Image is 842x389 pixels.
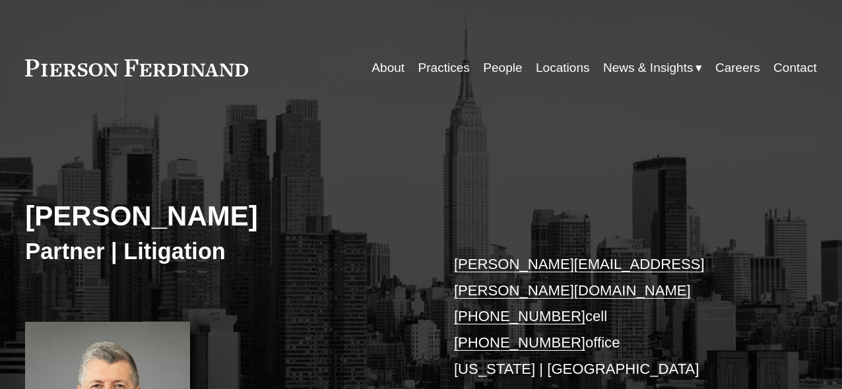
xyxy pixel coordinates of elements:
a: folder dropdown [603,55,702,80]
h3: Partner | Litigation [25,237,421,266]
a: Locations [536,55,590,80]
h2: [PERSON_NAME] [25,200,421,233]
span: News & Insights [603,57,694,79]
a: People [483,55,522,80]
a: About [372,55,405,80]
a: [PHONE_NUMBER] [454,334,585,351]
a: Contact [773,55,817,80]
a: Practices [418,55,470,80]
a: [PHONE_NUMBER] [454,308,585,324]
a: Careers [715,55,760,80]
a: [PERSON_NAME][EMAIL_ADDRESS][PERSON_NAME][DOMAIN_NAME] [454,256,705,299]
